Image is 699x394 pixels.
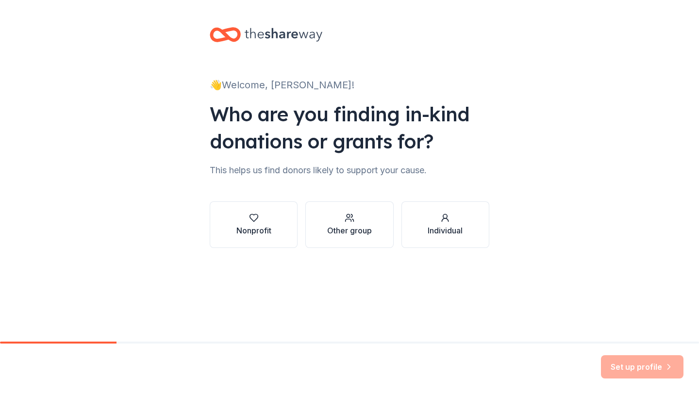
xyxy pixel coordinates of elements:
div: This helps us find donors likely to support your cause. [210,163,489,178]
button: Individual [401,201,489,248]
button: Other group [305,201,393,248]
div: Individual [428,225,463,236]
div: Nonprofit [236,225,271,236]
div: 👋 Welcome, [PERSON_NAME]! [210,77,489,93]
button: Nonprofit [210,201,298,248]
div: Other group [327,225,372,236]
div: Who are you finding in-kind donations or grants for? [210,100,489,155]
